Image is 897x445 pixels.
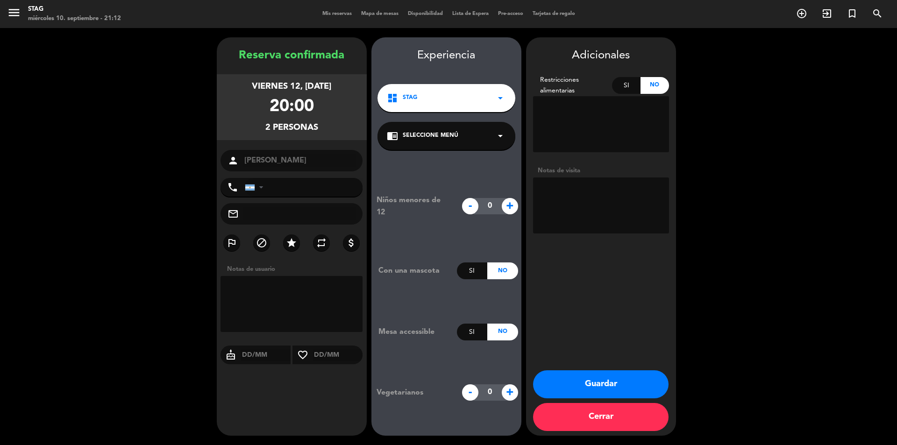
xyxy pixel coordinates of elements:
i: dashboard [387,92,398,104]
div: STAG [28,5,121,14]
i: turned_in_not [847,8,858,19]
i: repeat [316,237,327,248]
i: person [228,155,239,166]
i: menu [7,6,21,20]
i: star [286,237,297,248]
div: No [641,77,669,94]
span: Lista de Espera [448,11,493,16]
span: Tarjetas de regalo [528,11,580,16]
div: Si [612,77,641,94]
span: Pre-acceso [493,11,528,16]
div: miércoles 10. septiembre - 21:12 [28,14,121,23]
div: No [487,262,518,279]
i: block [256,237,267,248]
div: Mesa accessible [371,326,457,338]
div: Si [457,324,487,340]
div: No [487,324,518,340]
button: menu [7,6,21,23]
div: Notas de usuario [222,264,367,274]
i: add_circle_outline [796,8,807,19]
div: viernes 12, [DATE] [252,80,331,93]
span: STAG [403,93,417,103]
i: chrome_reader_mode [387,130,398,141]
i: outlined_flag [226,237,237,248]
span: - [462,384,478,401]
i: exit_to_app [821,8,833,19]
i: favorite_border [292,349,313,360]
i: arrow_drop_down [495,92,506,104]
span: Seleccione Menú [403,131,458,141]
i: arrow_drop_down [495,130,506,141]
div: Adicionales [533,47,669,65]
button: Cerrar [533,403,669,431]
div: Niños menores de 12 [370,194,457,219]
span: Disponibilidad [403,11,448,16]
div: Experiencia [371,47,521,65]
span: Mis reservas [318,11,356,16]
div: Argentina: +54 [245,178,267,196]
button: Guardar [533,370,669,398]
div: Con una mascota [371,265,457,277]
i: search [872,8,883,19]
i: phone [227,182,238,193]
i: cake [221,349,241,360]
div: Notas de visita [533,166,669,176]
span: + [502,198,518,214]
i: mail_outline [228,208,239,219]
div: 2 personas [265,121,318,134]
div: Vegetarianos [370,387,457,399]
i: attach_money [346,237,357,248]
input: DD/MM [241,349,291,361]
span: Mapa de mesas [356,11,403,16]
span: - [462,198,478,214]
div: 20:00 [270,93,314,121]
div: Restricciones alimentarias [533,75,612,96]
input: DD/MM [313,349,363,361]
div: Si [457,262,487,279]
span: + [502,384,518,401]
div: Reserva confirmada [217,47,367,65]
